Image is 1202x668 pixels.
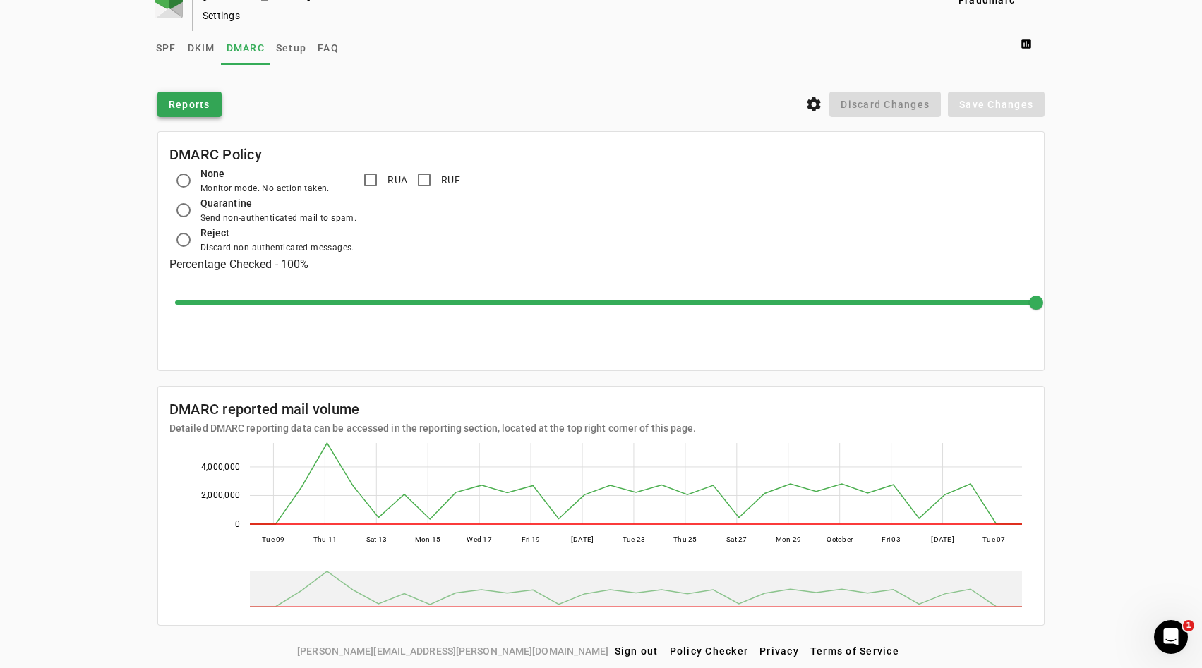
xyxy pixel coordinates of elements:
[312,31,344,65] a: FAQ
[157,92,222,117] button: Reports
[1183,620,1194,631] span: 1
[235,519,240,529] text: 0
[200,225,354,241] div: Reject
[297,643,608,659] span: [PERSON_NAME][EMAIL_ADDRESS][PERSON_NAME][DOMAIN_NAME]
[201,490,240,500] text: 2,000,000
[200,211,356,225] div: Send non-authenticated mail to spam.
[188,43,215,53] span: DKIM
[169,97,210,111] span: Reports
[623,535,646,543] text: Tue 23
[169,255,1033,274] h3: Percentage Checked - 100%
[150,31,182,65] a: SPF
[169,398,697,420] mat-card-title: DMARC reported mail volume
[203,8,894,23] div: Settings
[201,462,240,472] text: 4,000,000
[156,43,176,53] span: SPF
[169,420,697,436] mat-card-subtitle: Detailed DMARC reporting data can be accessed in the reporting section, located at the top right ...
[882,535,901,543] text: Fri 03
[759,645,799,657] span: Privacy
[200,241,354,255] div: Discard non-authenticated messages.
[366,535,387,543] text: Sat 13
[754,638,805,664] button: Privacy
[571,535,594,543] text: [DATE]
[169,143,262,166] mat-card-title: DMARC Policy
[175,286,1038,320] mat-slider: Percent
[805,96,822,113] i: settings
[982,535,1006,543] text: Tue 07
[931,535,954,543] text: [DATE]
[664,638,755,664] button: Policy Checker
[670,645,749,657] span: Policy Checker
[615,645,659,657] span: Sign out
[270,31,312,65] a: Setup
[415,535,441,543] text: Mon 15
[522,535,541,543] text: Fri 19
[221,31,270,65] a: DMARC
[200,166,330,181] div: None
[227,43,265,53] span: DMARC
[609,638,664,664] button: Sign out
[438,173,460,187] label: RUF
[318,43,339,53] span: FAQ
[182,31,221,65] a: DKIM
[775,535,801,543] text: Mon 29
[262,535,285,543] text: Tue 09
[276,43,306,53] span: Setup
[467,535,492,543] text: Wed 17
[200,181,330,195] div: Monitor mode. No action taken.
[200,195,356,211] div: Quarantine
[827,535,853,543] text: October
[313,535,337,543] text: Thu 11
[385,173,407,187] label: RUA
[673,535,697,543] text: Thu 25
[810,645,899,657] span: Terms of Service
[805,638,905,664] button: Terms of Service
[1154,620,1188,654] iframe: Intercom live chat
[726,535,747,543] text: Sat 27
